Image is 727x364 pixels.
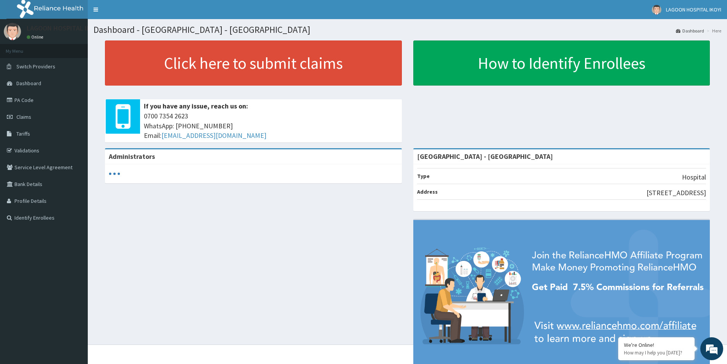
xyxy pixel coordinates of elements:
a: How to Identify Enrollees [413,40,710,86]
img: User Image [652,5,661,15]
a: Online [27,34,45,40]
span: Claims [16,113,31,120]
b: Address [417,188,438,195]
p: LAGOON HOSPITAL IKOYI [27,25,100,32]
a: [EMAIL_ADDRESS][DOMAIN_NAME] [161,131,266,140]
p: How may I help you today? [624,349,689,356]
span: 0700 7354 2623 WhatsApp: [PHONE_NUMBER] Email: [144,111,398,141]
svg: audio-loading [109,168,120,180]
b: Type [417,173,430,180]
span: Tariffs [16,130,30,137]
h1: Dashboard - [GEOGRAPHIC_DATA] - [GEOGRAPHIC_DATA] [93,25,721,35]
p: [STREET_ADDRESS] [646,188,706,198]
a: Dashboard [676,28,704,34]
a: Click here to submit claims [105,40,402,86]
span: Dashboard [16,80,41,87]
b: Administrators [109,152,155,161]
img: User Image [4,23,21,40]
li: Here [705,28,721,34]
div: We're Online! [624,341,689,348]
b: If you have any issue, reach us on: [144,102,248,110]
strong: [GEOGRAPHIC_DATA] - [GEOGRAPHIC_DATA] [417,152,553,161]
p: Hospital [682,172,706,182]
span: LAGOON HOSPITAL IKOYI [666,6,721,13]
span: Switch Providers [16,63,55,70]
